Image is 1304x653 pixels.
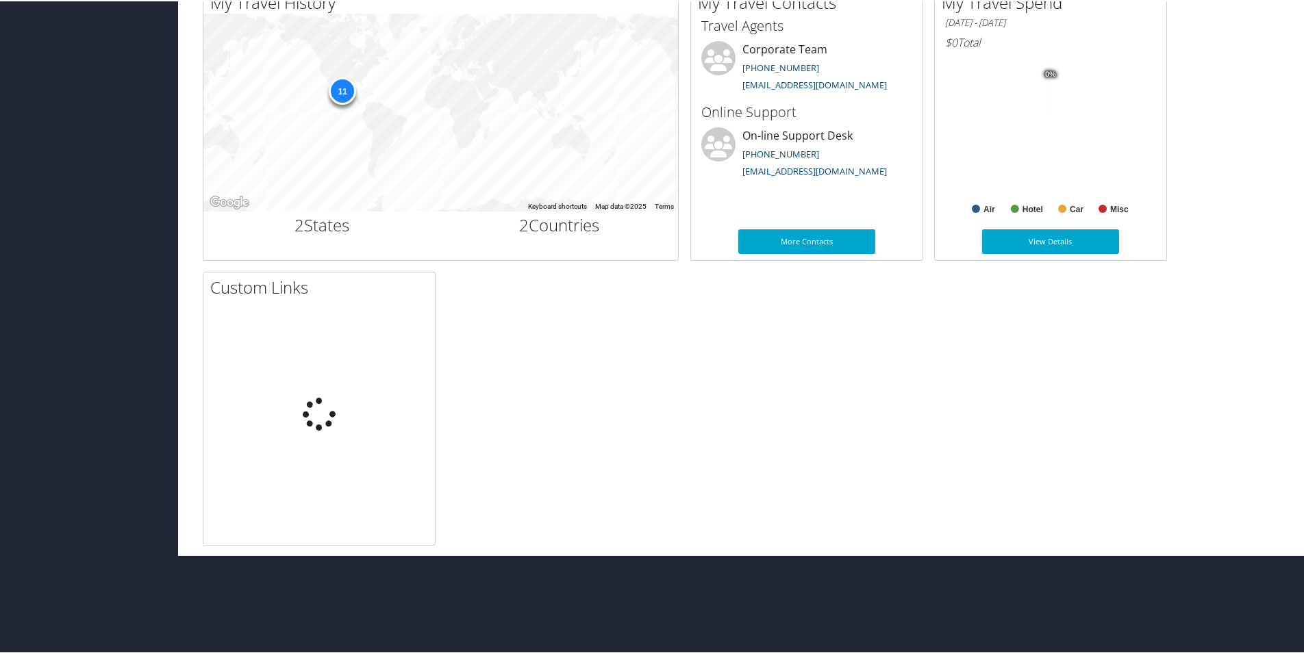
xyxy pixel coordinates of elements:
h2: Countries [451,212,668,235]
h3: Online Support [701,101,912,120]
div: 11 [329,75,356,103]
span: 2 [294,212,304,235]
text: Car [1070,203,1083,213]
span: Map data ©2025 [595,201,647,209]
a: [PHONE_NUMBER] [742,146,819,159]
a: More Contacts [738,228,875,253]
li: On-line Support Desk [694,126,919,182]
a: [EMAIL_ADDRESS][DOMAIN_NAME] [742,77,887,90]
a: Terms (opens in new tab) [655,201,674,209]
text: Misc [1110,203,1129,213]
a: View Details [982,228,1119,253]
span: $0 [945,34,957,49]
li: Corporate Team [694,40,919,96]
tspan: 0% [1045,69,1056,77]
text: Hotel [1023,203,1043,213]
a: Open this area in Google Maps (opens a new window) [207,192,252,210]
h6: [DATE] - [DATE] [945,15,1156,28]
img: Google [207,192,252,210]
a: [EMAIL_ADDRESS][DOMAIN_NAME] [742,164,887,176]
text: Air [983,203,995,213]
a: [PHONE_NUMBER] [742,60,819,73]
h2: States [214,212,431,235]
span: 2 [519,212,529,235]
h2: Custom Links [210,274,435,298]
h6: Total [945,34,1156,49]
h3: Travel Agents [701,15,912,34]
button: Keyboard shortcuts [528,201,587,210]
